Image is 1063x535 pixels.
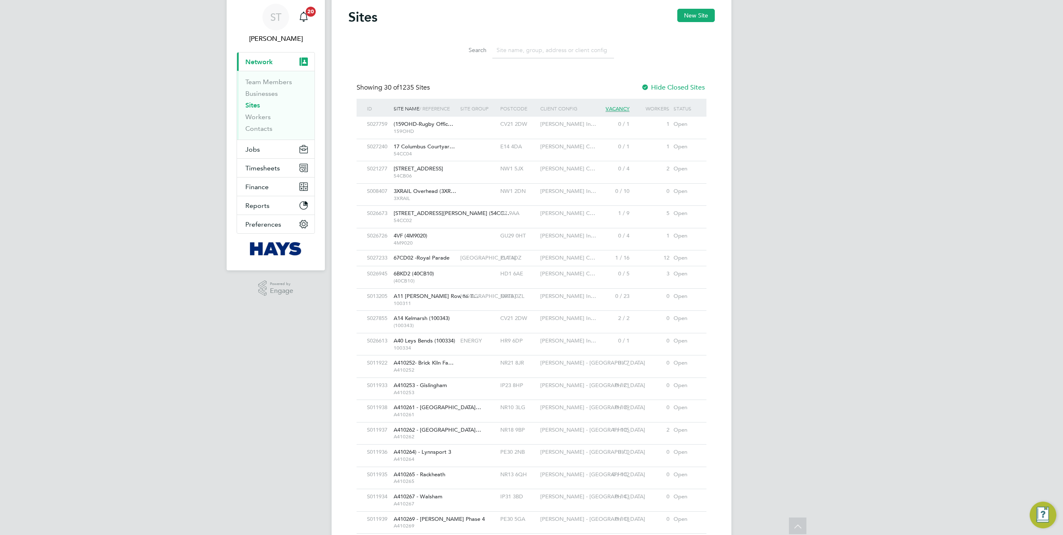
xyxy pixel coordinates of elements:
[671,467,698,482] div: Open
[384,83,399,92] span: 30 of
[348,9,377,25] h2: Sites
[498,139,538,155] div: E14 4DA
[498,512,538,527] div: PE30 5GA
[394,367,456,373] span: A410252
[540,292,596,300] span: [PERSON_NAME] In…
[394,337,455,344] span: A40 Leys Bends (100334)
[540,493,645,500] span: [PERSON_NAME] - [GEOGRAPHIC_DATA]
[365,467,698,474] a: S011935A410265 - Rackheath A410265NR13 6QH[PERSON_NAME] - [GEOGRAPHIC_DATA]0 / 1020Open
[631,161,671,177] div: 2
[365,161,698,168] a: S021277[STREET_ADDRESS] 54CB06NW1 5JX[PERSON_NAME] C…0 / 42Open
[591,333,631,349] div: 0 / 1
[591,422,631,438] div: 1 / 105
[540,515,645,522] span: [PERSON_NAME] - [GEOGRAPHIC_DATA]
[357,83,432,92] div: Showing
[365,333,392,349] div: S026613
[394,277,456,284] span: (40CB10)
[591,355,631,371] div: 0 / 7
[591,378,631,393] div: 0 / 21
[540,120,596,127] span: [PERSON_NAME] In…
[631,289,671,304] div: 0
[591,228,631,244] div: 0 / 4
[394,240,456,246] span: 4M9020
[498,489,538,505] div: IP31 3BD
[671,289,698,304] div: Open
[671,117,698,132] div: Open
[394,150,456,157] span: 54CC04
[245,125,272,132] a: Contacts
[498,355,538,371] div: NR21 8JR
[540,315,596,322] span: [PERSON_NAME] In…
[365,266,698,273] a: S0269456BKD2 (40CB10) (40CB10)HD1 6AE[PERSON_NAME] C…0 / 53Open
[394,165,443,172] span: [STREET_ADDRESS]
[392,99,458,118] div: Site Name
[1030,502,1056,528] button: Engage Resource Center
[631,99,671,118] div: Workers
[671,266,698,282] div: Open
[498,228,538,244] div: GU29 0HT
[540,404,645,411] span: [PERSON_NAME] - [GEOGRAPHIC_DATA]
[258,280,294,296] a: Powered byEngage
[245,202,269,210] span: Reports
[492,42,614,58] input: Site name, group, address or client config
[365,512,392,527] div: S011939
[250,242,302,255] img: hays-logo-retina.png
[237,159,314,177] button: Timesheets
[306,7,316,17] span: 20
[394,187,456,195] span: 3XRAIL Overhead (3XR…
[671,489,698,505] div: Open
[394,120,453,127] span: (159OHD-Rugby Offic…
[295,4,312,30] a: 20
[591,311,631,326] div: 2 / 2
[394,292,479,300] span: A11 [PERSON_NAME] Row to T…
[245,101,260,109] a: Sites
[270,12,282,22] span: ST
[631,467,671,482] div: 0
[394,322,456,329] span: (100343)
[631,400,671,415] div: 0
[540,382,645,389] span: [PERSON_NAME] - [GEOGRAPHIC_DATA]
[394,232,427,239] span: 4VF (4M9020)
[394,478,456,485] span: A410265
[237,34,315,44] span: Samreet Thandi
[671,355,698,371] div: Open
[365,377,698,385] a: S011933A410253 - Gislingham A410253IP23 8HP[PERSON_NAME] - [GEOGRAPHIC_DATA]0 / 210Open
[394,493,442,500] span: A410267 - Walsham
[237,177,314,196] button: Finance
[458,99,498,118] div: Site Group
[365,116,698,123] a: S027759(159OHD-Rugby Offic… 159OHDCV21 2DW[PERSON_NAME] In…0 / 11Open
[394,172,456,179] span: 54CB06
[365,205,698,212] a: S026673[STREET_ADDRESS][PERSON_NAME] (54CC… 54CC02N7 9AA[PERSON_NAME] C…1 / 95Open
[419,105,450,112] span: / Reference
[498,289,538,304] div: NR18 0ZL
[365,422,392,438] div: S011937
[631,311,671,326] div: 0
[365,117,392,132] div: S027759
[671,445,698,460] div: Open
[365,400,698,407] a: S011938A410261 - [GEOGRAPHIC_DATA]… A410261NR10 3LG[PERSON_NAME] - [GEOGRAPHIC_DATA]0 / 390Open
[606,105,629,112] span: Vacancy
[631,139,671,155] div: 1
[631,266,671,282] div: 3
[245,183,269,191] span: Finance
[591,250,631,266] div: 1 / 16
[671,228,698,244] div: Open
[540,270,595,277] span: [PERSON_NAME] C…
[591,289,631,304] div: 0 / 23
[671,311,698,326] div: Open
[270,280,293,287] span: Powered by
[631,333,671,349] div: 0
[631,422,671,438] div: 2
[365,355,392,371] div: S011922
[365,378,392,393] div: S011933
[365,184,392,199] div: S008407
[498,400,538,415] div: NR10 3LG
[365,355,698,362] a: S011922A410252- Brick Kiln Fa… A410252NR21 8JR[PERSON_NAME] - [GEOGRAPHIC_DATA]0 / 70Open
[365,228,392,244] div: S026726
[394,404,481,411] span: A410261 - [GEOGRAPHIC_DATA]…
[365,400,392,415] div: S011938
[671,512,698,527] div: Open
[538,99,591,118] div: Client Config
[631,512,671,527] div: 0
[591,206,631,221] div: 1 / 9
